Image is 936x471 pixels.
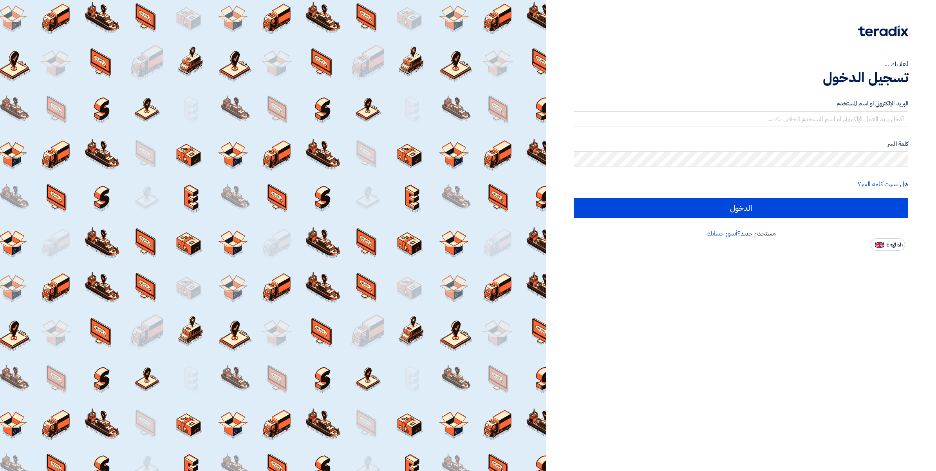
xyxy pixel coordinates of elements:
div: أهلا بك ... [574,60,908,69]
input: الدخول [574,198,908,218]
a: أنشئ حسابك [707,229,737,238]
h1: تسجيل الدخول [574,69,908,86]
button: English [871,238,905,251]
img: en-US.png [875,242,884,248]
label: البريد الإلكتروني او اسم المستخدم [574,99,908,108]
label: كلمة السر [574,139,908,149]
a: هل نسيت كلمة السر؟ [858,179,908,189]
span: English [886,242,903,248]
input: أدخل بريد العمل الإلكتروني او اسم المستخدم الخاص بك ... [574,111,908,127]
img: Teradix logo [858,25,908,36]
div: مستخدم جديد؟ [574,229,908,238]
